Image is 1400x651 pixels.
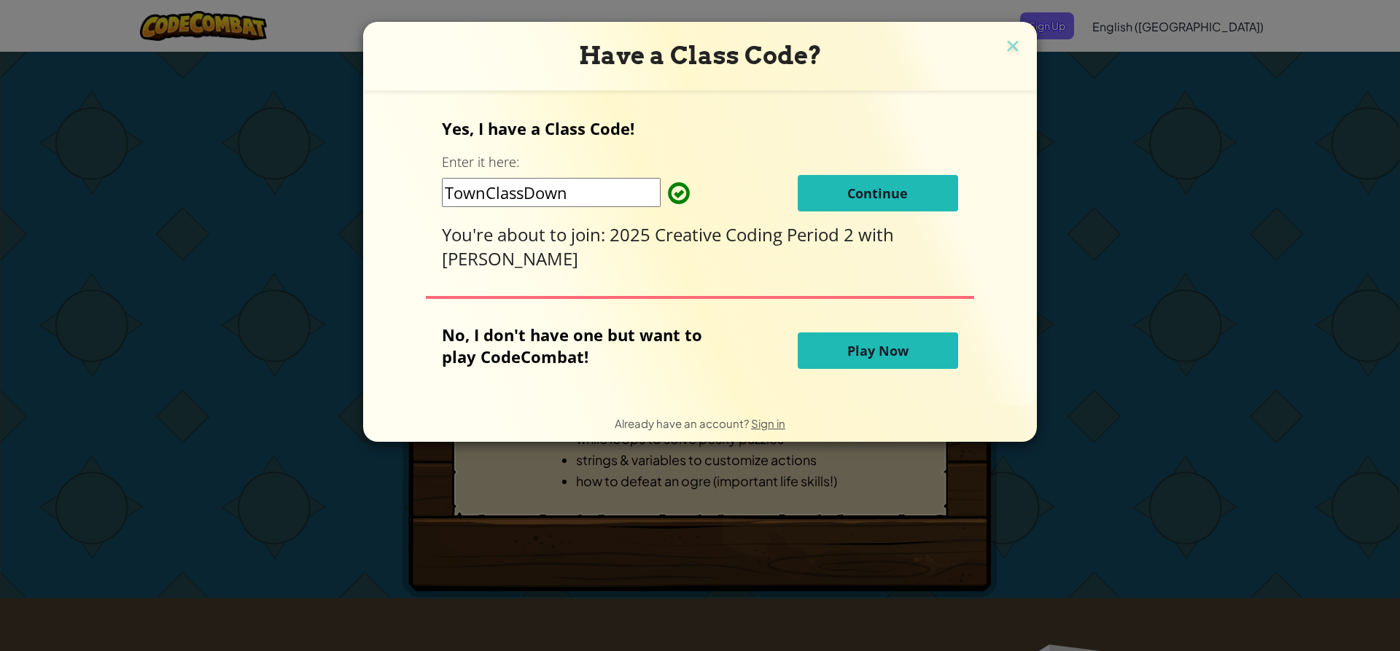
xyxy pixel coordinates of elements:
[1003,36,1022,58] img: close icon
[442,117,957,139] p: Yes, I have a Class Code!
[751,416,785,430] a: Sign in
[847,342,909,359] span: Play Now
[442,246,578,270] span: [PERSON_NAME]
[579,41,822,70] span: Have a Class Code?
[442,222,610,246] span: You're about to join:
[610,222,858,246] span: 2025 Creative Coding Period 2
[442,324,724,367] p: No, I don't have one but want to play CodeCombat!
[615,416,751,430] span: Already have an account?
[442,153,519,171] label: Enter it here:
[858,222,894,246] span: with
[798,175,958,211] button: Continue
[798,332,958,369] button: Play Now
[847,184,908,202] span: Continue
